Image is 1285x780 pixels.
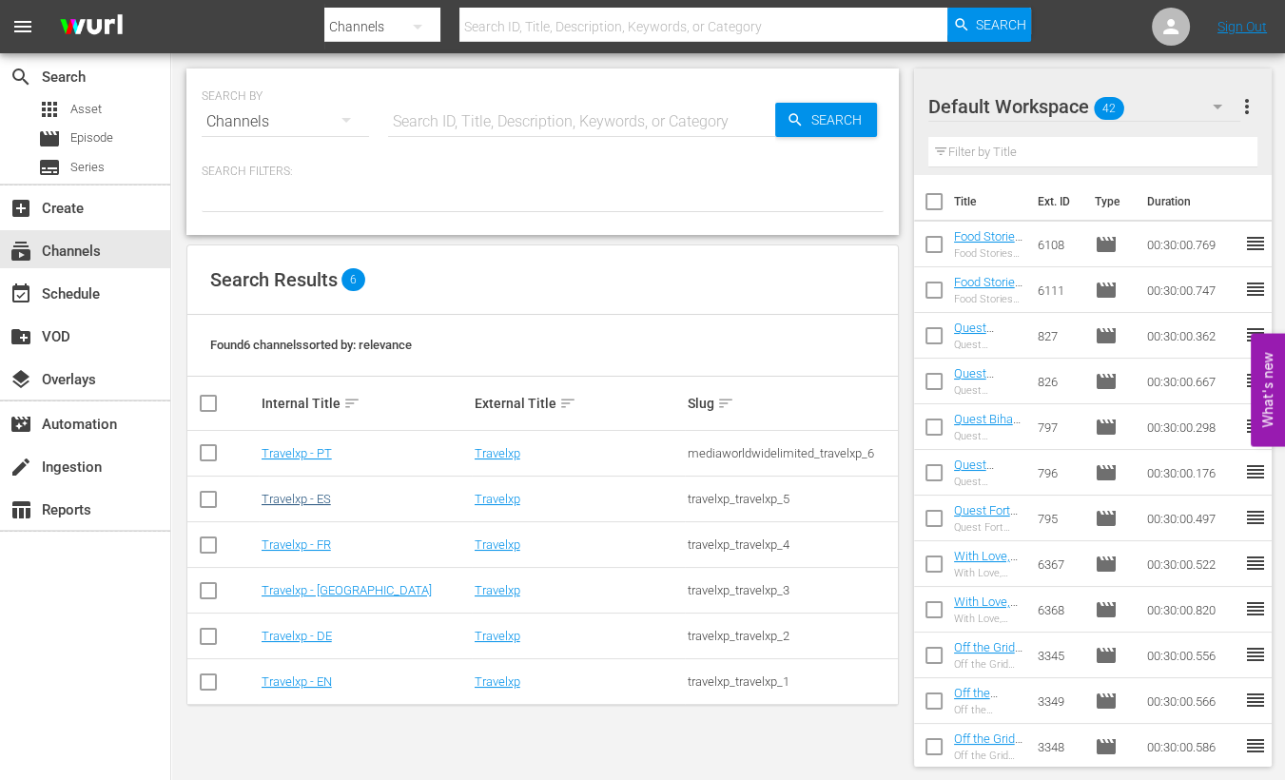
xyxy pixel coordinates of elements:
a: Off the Grid [GEOGRAPHIC_DATA], [GEOGRAPHIC_DATA] (PT) [954,640,1022,726]
p: Search Filters: [202,164,884,180]
span: menu [11,15,34,38]
a: Travelxp [475,446,520,460]
div: travelxp_travelxp_1 [688,674,895,689]
span: sort [559,395,576,412]
span: Series [70,158,105,177]
span: Found 6 channels sorted by: relevance [210,338,412,352]
a: Quest Heritage Haveli (PT) [954,458,1013,500]
span: Series [38,156,61,179]
td: 795 [1030,496,1086,541]
span: reorder [1243,689,1266,712]
span: reorder [1243,415,1266,438]
span: Episode [1094,233,1117,256]
a: Quest Mumbai 1 (PT) [954,366,1008,409]
td: 00:30:00.566 [1139,678,1243,724]
td: 00:30:00.667 [1139,359,1243,404]
td: 3349 [1030,678,1086,724]
td: 00:30:00.497 [1139,496,1243,541]
span: Schedule [10,283,32,305]
td: 3345 [1030,633,1086,678]
span: Episode [1094,644,1117,667]
div: mediaworldwidelimited_travelxp_6 [688,446,895,460]
td: 00:30:00.522 [1139,541,1243,587]
td: 00:30:00.747 [1139,267,1243,313]
a: Food Stories [GEOGRAPHIC_DATA], Malay Parnakal (PT) [954,275,1022,361]
span: reorder [1243,643,1266,666]
a: Food Stories [GEOGRAPHIC_DATA], Taste of China (PT) [954,229,1022,301]
span: Episode [1094,324,1117,347]
span: reorder [1243,323,1266,346]
span: Episode [1094,598,1117,621]
div: Channels [202,95,369,148]
span: Episode [1094,507,1117,530]
span: Ingestion [10,456,32,478]
span: Search Results [210,268,338,291]
button: Open Feedback Widget [1251,334,1285,447]
a: Travelxp - [GEOGRAPHIC_DATA] [262,583,432,597]
div: Quest Fort Begu 2, [GEOGRAPHIC_DATA] [954,521,1023,534]
a: Travelxp - DE [262,629,332,643]
span: Episode [1094,461,1117,484]
td: 3348 [1030,724,1086,770]
span: more_vert [1235,95,1257,118]
div: Quest Heritage Haveli, [GEOGRAPHIC_DATA] [954,476,1023,488]
span: reorder [1243,552,1266,575]
td: 6368 [1030,587,1086,633]
div: Quest [GEOGRAPHIC_DATA] 1, [GEOGRAPHIC_DATA] [954,384,1023,397]
span: Channels [10,240,32,263]
a: Sign Out [1217,19,1267,34]
button: more_vert [1235,84,1257,129]
a: Travelxp [475,583,520,597]
span: reorder [1243,734,1266,757]
div: Off the [PERSON_NAME], [GEOGRAPHIC_DATA] [954,704,1023,716]
span: 42 [1094,88,1124,128]
a: Quest Bihar (PT) [954,412,1021,440]
a: Travelxp - EN [262,674,332,689]
td: 6367 [1030,541,1086,587]
th: Ext. ID [1025,175,1082,228]
div: Quest [GEOGRAPHIC_DATA] 2, [GEOGRAPHIC_DATA] [954,339,1023,351]
button: Search [775,103,877,137]
div: travelxp_travelxp_2 [688,629,895,643]
td: 00:30:00.176 [1139,450,1243,496]
div: With Love, From [GEOGRAPHIC_DATA] Ep1 [954,567,1023,579]
td: 6111 [1030,267,1086,313]
td: 00:30:00.362 [1139,313,1243,359]
div: Quest [GEOGRAPHIC_DATA], [GEOGRAPHIC_DATA] [954,430,1023,442]
a: Travelxp - PT [262,446,332,460]
span: VOD [10,325,32,348]
div: Food Stories [GEOGRAPHIC_DATA], Malay Parnakal [954,293,1023,305]
span: Episode [1094,279,1117,302]
span: Episode [1094,416,1117,439]
td: 797 [1030,404,1086,450]
div: travelxp_travelxp_3 [688,583,895,597]
span: Episode [1094,553,1117,575]
td: 827 [1030,313,1086,359]
td: 00:30:00.298 [1139,404,1243,450]
span: reorder [1243,232,1266,255]
div: Default Workspace [928,80,1241,133]
div: travelxp_travelxp_4 [688,537,895,552]
span: reorder [1243,597,1266,620]
div: Internal Title [262,392,469,415]
a: Quest Mumbai 2 (PT) [954,321,1008,363]
div: External Title [475,392,682,415]
a: Travelxp - ES [262,492,331,506]
div: With Love, From [GEOGRAPHIC_DATA] Ep2 [954,613,1023,625]
a: Travelxp [475,629,520,643]
td: 796 [1030,450,1086,496]
img: ans4CAIJ8jUAAAAAAAAAAAAAAAAAAAAAAAAgQb4GAAAAAAAAAAAAAAAAAAAAAAAAJMjXAAAAAAAAAAAAAAAAAAAAAAAAgAT5G... [46,5,137,49]
th: Duration [1135,175,1249,228]
span: Search [804,103,877,137]
span: Search [10,66,32,88]
a: Travelxp - FR [262,537,331,552]
th: Type [1082,175,1135,228]
td: 00:30:00.769 [1139,222,1243,267]
span: Asset [38,98,61,121]
a: Travelxp [475,492,520,506]
a: Travelxp [475,674,520,689]
td: 00:30:00.820 [1139,587,1243,633]
span: Reports [10,498,32,521]
span: Asset [70,100,102,119]
span: Overlays [10,368,32,391]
